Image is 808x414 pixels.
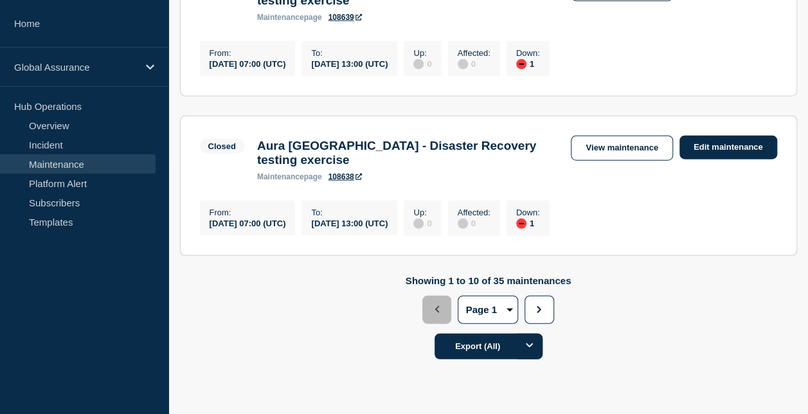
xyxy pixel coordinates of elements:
[210,58,286,69] div: [DATE] 07:00 (UTC)
[413,48,431,58] p: Up :
[458,59,468,69] div: disabled
[679,136,777,159] a: Edit maintenance
[328,172,362,181] a: 108638
[210,48,286,58] p: From :
[406,275,571,286] p: Showing 1 to 10 of 35 maintenances
[458,58,490,69] div: 0
[328,13,362,22] a: 108639
[210,208,286,217] p: From :
[458,208,490,217] p: Affected :
[413,58,431,69] div: 0
[458,48,490,58] p: Affected :
[210,217,286,228] div: [DATE] 07:00 (UTC)
[435,334,543,359] button: Export (All)
[516,59,526,69] div: down
[458,217,490,229] div: 0
[516,217,540,229] div: 1
[311,208,388,217] p: To :
[311,217,388,228] div: [DATE] 13:00 (UTC)
[311,48,388,58] p: To :
[208,141,236,151] div: Closed
[257,172,304,181] span: maintenance
[458,219,468,229] div: disabled
[516,58,540,69] div: 1
[413,59,424,69] div: disabled
[257,13,322,22] p: page
[517,334,543,359] button: Options
[257,13,304,22] span: maintenance
[413,208,431,217] p: Up :
[257,139,559,167] h3: Aura [GEOGRAPHIC_DATA] - Disaster Recovery testing exercise
[571,136,672,161] a: View maintenance
[516,208,540,217] p: Down :
[257,172,322,181] p: page
[14,62,138,73] p: Global Assurance
[413,217,431,229] div: 0
[311,58,388,69] div: [DATE] 13:00 (UTC)
[516,219,526,229] div: down
[413,219,424,229] div: disabled
[516,48,540,58] p: Down :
